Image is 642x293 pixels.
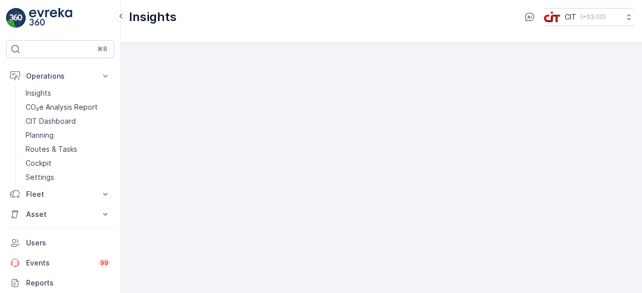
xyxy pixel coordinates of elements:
[22,142,114,156] a: Routes & Tasks
[97,45,107,53] p: ⌘B
[26,209,94,219] p: Asset
[26,102,98,112] p: CO₂e Analysis Report
[26,116,76,126] p: CIT Dashboard
[6,66,114,86] button: Operations
[26,130,54,140] p: Planning
[26,88,51,98] p: Insights
[6,184,114,204] button: Fleet
[22,86,114,100] a: Insights
[22,156,114,170] a: Cockpit
[26,238,110,248] p: Users
[100,259,108,267] p: 99
[580,13,606,21] p: ( +03:00 )
[6,253,114,273] a: Events99
[22,128,114,142] a: Planning
[544,12,561,23] img: cit-logo_pOk6rL0.png
[6,204,114,224] button: Asset
[129,9,177,25] p: Insights
[6,273,114,293] a: Reports
[22,100,114,114] a: CO₂e Analysis Report
[565,12,576,22] p: CIT
[26,189,94,199] p: Fleet
[6,233,114,253] a: Users
[26,144,77,154] p: Routes & Tasks
[26,258,92,268] p: Events
[29,8,72,28] img: logo_light-DOdMpM7g.png
[544,8,634,26] button: CIT(+03:00)
[26,71,94,81] p: Operations
[22,114,114,128] a: CIT Dashboard
[26,278,110,288] p: Reports
[26,158,52,168] p: Cockpit
[6,8,26,28] img: logo
[26,172,54,182] p: Settings
[22,170,114,184] a: Settings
